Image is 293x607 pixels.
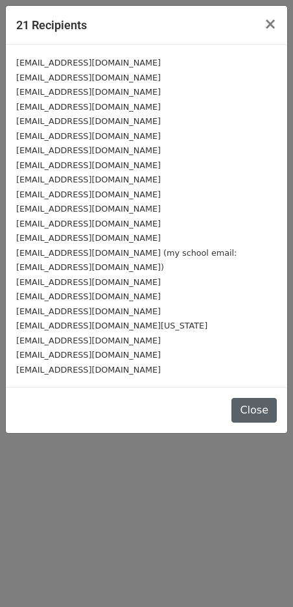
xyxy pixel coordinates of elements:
[16,291,161,301] small: [EMAIL_ADDRESS][DOMAIN_NAME]
[253,6,287,42] button: Close
[16,58,161,68] small: [EMAIL_ADDRESS][DOMAIN_NAME]
[16,219,161,229] small: [EMAIL_ADDRESS][DOMAIN_NAME]
[16,248,237,273] small: [EMAIL_ADDRESS][DOMAIN_NAME] (my school email: [EMAIL_ADDRESS][DOMAIN_NAME])
[16,116,161,126] small: [EMAIL_ADDRESS][DOMAIN_NAME]
[16,145,161,155] small: [EMAIL_ADDRESS][DOMAIN_NAME]
[231,398,277,423] button: Close
[16,102,161,112] small: [EMAIL_ADDRESS][DOMAIN_NAME]
[16,16,87,34] h5: 21 Recipients
[16,131,161,141] small: [EMAIL_ADDRESS][DOMAIN_NAME]
[16,204,161,214] small: [EMAIL_ADDRESS][DOMAIN_NAME]
[16,365,161,375] small: [EMAIL_ADDRESS][DOMAIN_NAME]
[264,15,277,33] span: ×
[16,175,161,184] small: [EMAIL_ADDRESS][DOMAIN_NAME]
[16,336,161,345] small: [EMAIL_ADDRESS][DOMAIN_NAME]
[16,306,161,316] small: [EMAIL_ADDRESS][DOMAIN_NAME]
[16,277,161,287] small: [EMAIL_ADDRESS][DOMAIN_NAME]
[16,233,161,243] small: [EMAIL_ADDRESS][DOMAIN_NAME]
[228,545,293,607] iframe: Chat Widget
[16,73,161,82] small: [EMAIL_ADDRESS][DOMAIN_NAME]
[16,87,161,97] small: [EMAIL_ADDRESS][DOMAIN_NAME]
[16,321,207,330] small: [EMAIL_ADDRESS][DOMAIN_NAME][US_STATE]
[16,190,161,199] small: [EMAIL_ADDRESS][DOMAIN_NAME]
[16,160,161,170] small: [EMAIL_ADDRESS][DOMAIN_NAME]
[16,350,161,360] small: [EMAIL_ADDRESS][DOMAIN_NAME]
